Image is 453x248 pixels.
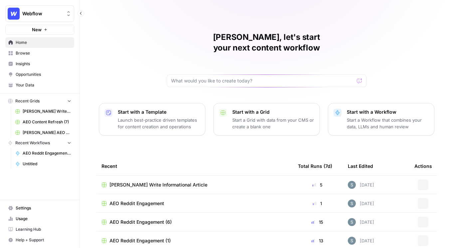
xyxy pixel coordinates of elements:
[12,148,74,159] a: AEO Reddit Engagement - Fork
[102,157,287,175] div: Recent
[171,77,354,84] input: What would you like to create today?
[232,109,314,115] p: Start with a Grid
[5,37,74,48] a: Home
[414,157,432,175] div: Actions
[347,109,429,115] p: Start with a Workflow
[15,140,50,146] span: Recent Workflows
[16,82,71,88] span: Your Data
[102,200,287,207] a: AEO Reddit Engagement
[298,237,337,244] div: 13
[213,103,320,136] button: Start with a GridStart a Grid with data from your CMS or create a blank one
[12,159,74,169] a: Untitled
[23,119,71,125] span: AEO Content Refresh (7)
[16,237,71,243] span: Help + Support
[16,205,71,211] span: Settings
[5,48,74,59] a: Browse
[5,25,74,35] button: New
[5,213,74,224] a: Usage
[348,237,374,245] div: [DATE]
[12,117,74,127] a: AEO Content Refresh (7)
[23,130,71,136] span: [PERSON_NAME] AEO Content Refresh
[348,199,356,207] img: w7f6q2jfcebns90hntjxsl93h3td
[348,181,374,189] div: [DATE]
[16,216,71,222] span: Usage
[12,127,74,138] a: [PERSON_NAME] AEO Content Refresh
[110,182,207,188] span: [PERSON_NAME] Write Informational Article
[348,237,356,245] img: w7f6q2jfcebns90hntjxsl93h3td
[348,181,356,189] img: w7f6q2jfcebns90hntjxsl93h3td
[102,219,287,225] a: AEO Reddit Engagement (6)
[167,32,366,53] h1: [PERSON_NAME], let's start your next content workflow
[118,109,200,115] p: Start with a Template
[110,237,171,244] span: AEO Reddit Engagement (1)
[347,117,429,130] p: Start a Workflow that combines your data, LLMs and human review
[23,150,71,156] span: AEO Reddit Engagement - Fork
[5,224,74,235] a: Learning Hub
[298,219,337,225] div: 15
[118,117,200,130] p: Launch best-practice driven templates for content creation and operations
[102,182,287,188] a: [PERSON_NAME] Write Informational Article
[22,10,63,17] span: Webflow
[12,106,74,117] a: [PERSON_NAME] Write Informational Article
[99,103,205,136] button: Start with a TemplateLaunch best-practice driven templates for content creation and operations
[16,226,71,232] span: Learning Hub
[232,117,314,130] p: Start a Grid with data from your CMS or create a blank one
[348,199,374,207] div: [DATE]
[348,218,356,226] img: w7f6q2jfcebns90hntjxsl93h3td
[348,218,374,226] div: [DATE]
[102,237,287,244] a: AEO Reddit Engagement (1)
[298,182,337,188] div: 5
[32,26,42,33] span: New
[110,200,164,207] span: AEO Reddit Engagement
[5,138,74,148] button: Recent Workflows
[348,157,373,175] div: Last Edited
[298,200,337,207] div: 1
[16,71,71,77] span: Opportunities
[16,40,71,46] span: Home
[8,8,20,20] img: Webflow Logo
[5,59,74,69] a: Insights
[5,80,74,90] a: Your Data
[5,69,74,80] a: Opportunities
[23,161,71,167] span: Untitled
[5,96,74,106] button: Recent Grids
[23,108,71,114] span: [PERSON_NAME] Write Informational Article
[5,5,74,22] button: Workspace: Webflow
[110,219,172,225] span: AEO Reddit Engagement (6)
[298,157,332,175] div: Total Runs (7d)
[5,235,74,245] button: Help + Support
[16,50,71,56] span: Browse
[5,203,74,213] a: Settings
[328,103,434,136] button: Start with a WorkflowStart a Workflow that combines your data, LLMs and human review
[16,61,71,67] span: Insights
[15,98,40,104] span: Recent Grids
